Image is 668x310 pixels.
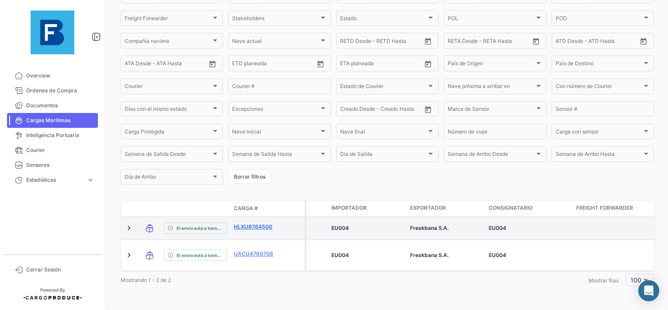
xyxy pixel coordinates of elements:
span: País de Destino [556,62,642,68]
span: Documentos [26,102,94,109]
span: EU004 [331,225,349,231]
span: El envío está a tiempo. [177,252,223,259]
button: Open calendar [637,35,650,48]
button: Open calendar [421,57,435,70]
span: Marca de Sensor [448,107,534,113]
input: Hasta [362,39,401,45]
img: 12429640-9da8-4fa2-92c4-ea5716e443d2.jpg [31,11,74,54]
a: Sensores [7,158,98,173]
a: Expand/Collapse Row [125,224,133,232]
input: Creado Desde [340,107,375,113]
button: Open calendar [421,35,435,48]
datatable-header-cell: Póliza [283,205,305,212]
a: UACU4760708 [234,250,279,258]
input: ATA Hasta [157,62,196,68]
a: Courier [7,143,98,158]
input: Desde [340,62,356,68]
span: EU004 [489,252,506,258]
span: Stakeholders [232,17,319,23]
span: Carga # [234,204,258,212]
span: Semana de Salida Desde [125,152,211,159]
span: Con número de Courier [556,85,642,91]
span: Nave inicial [232,130,319,136]
a: Órdenes de Compra [7,83,98,98]
span: Nave actual [232,39,319,45]
input: ATD Hasta [589,39,628,45]
a: Cargas Marítimas [7,113,98,128]
span: EU004 [331,252,349,258]
span: Día de Salida [340,152,427,159]
span: Semana de Arribo Hasta [556,152,642,159]
a: Expand/Collapse Row [125,251,133,260]
input: ATA Desde [125,62,151,68]
span: Estadísticas [26,176,83,184]
span: Freight Forwarder [125,17,211,23]
input: Hasta [470,39,508,45]
input: Creado Hasta [381,107,420,113]
span: Courier [26,146,94,154]
span: EU004 [489,225,506,231]
span: expand_more [87,176,94,184]
datatable-header-cell: Carga # [230,201,283,216]
span: Mostrar filas [588,277,619,284]
button: Open calendar [206,57,219,70]
span: Estado de Courier [340,85,427,91]
span: El envío está a tiempo. [177,225,223,232]
span: Mostrando 1 - 2 de 2 [121,277,171,283]
span: Overview [26,72,94,80]
span: Nave próxima a arribar en [448,85,534,91]
datatable-header-cell: Modo de Transporte [139,205,160,212]
input: Hasta [254,62,293,68]
span: Semana de Salida Hasta [232,152,319,159]
datatable-header-cell: Estado de Envio [160,205,230,212]
span: Compañía naviera [125,39,211,45]
span: Excepciones [232,107,319,113]
span: 100 [630,276,641,284]
span: Courier [125,85,211,91]
span: POL [448,17,534,23]
div: Abrir Intercom Messenger [638,280,659,301]
span: Día de Arribo [125,175,211,181]
datatable-header-cell: Importador [328,201,407,216]
input: Desde [232,62,248,68]
button: Open calendar [314,57,327,70]
datatable-header-cell: Exportador [407,201,485,216]
span: Nave final [340,130,427,136]
span: Exportador [410,204,446,212]
button: Open calendar [421,103,435,116]
span: Cerrar Sesión [26,266,94,274]
span: Carga Protegida [125,130,211,136]
datatable-header-cell: Consignatario [485,201,573,216]
span: Cargas Marítimas [26,116,94,124]
input: ATD Desde [556,39,583,45]
span: Importador [331,204,367,212]
span: Freight Forwarder [576,204,633,212]
a: Inteligencia Portuaria [7,128,98,143]
span: Inteligencia Portuaria [26,131,94,139]
span: Consignatario [489,204,532,212]
span: POD [556,17,642,23]
input: Desde [448,39,463,45]
span: País de Origen [448,62,534,68]
span: Órdenes de Compra [26,87,94,95]
input: Hasta [362,62,401,68]
span: Carga con sensor [556,130,642,136]
span: Sensores [26,161,94,169]
span: Freskbana S.A. [410,225,449,231]
button: Open calendar [529,35,543,48]
datatable-header-cell: Freight Forwarder [573,201,660,216]
a: HLXU8764500 [234,223,279,231]
input: Desde [340,39,356,45]
datatable-header-cell: Carga Protegida [306,201,328,216]
span: Semana de Arribo Desde [448,152,534,159]
span: Días con el mismo estado [125,107,211,113]
a: Overview [7,68,98,83]
button: Borrar filtros [228,169,271,184]
span: Estado [340,17,427,23]
a: Documentos [7,98,98,113]
span: Freskbana S.A. [410,252,449,258]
